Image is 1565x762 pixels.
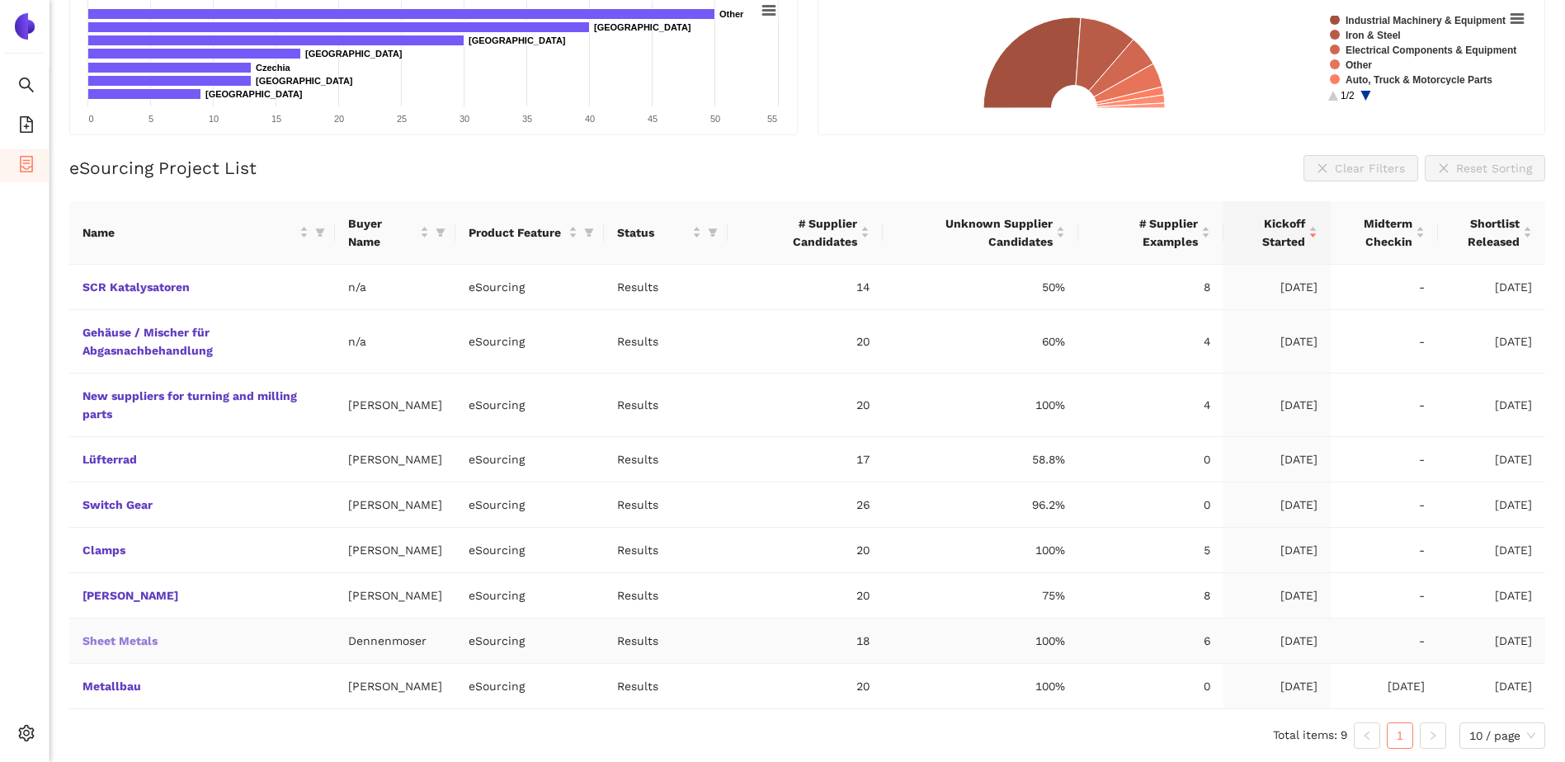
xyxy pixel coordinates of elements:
td: [DATE] [1438,619,1545,664]
button: closeReset Sorting [1425,155,1545,181]
td: [DATE] [1438,664,1545,709]
text: 20 [334,114,344,124]
td: 0 [1078,437,1224,482]
td: 100% [883,619,1078,664]
img: Logo [12,13,38,40]
td: [DATE] [1223,265,1331,310]
td: 5 [1078,528,1224,573]
td: 4 [1078,374,1224,437]
td: eSourcing [455,310,604,374]
td: 14 [728,265,882,310]
span: Unknown Supplier Candidates [896,214,1053,251]
td: 100% [883,664,1078,709]
span: filter [432,211,449,254]
td: 18 [728,619,882,664]
td: Results [604,573,728,619]
li: Total items: 9 [1273,722,1347,749]
td: eSourcing [455,482,604,528]
td: - [1331,437,1438,482]
text: 10 [209,114,219,124]
td: - [1331,619,1438,664]
td: eSourcing [455,573,604,619]
text: 5 [148,114,153,124]
span: # Supplier Candidates [741,214,856,251]
button: closeClear Filters [1303,155,1418,181]
td: eSourcing [455,619,604,664]
text: 0 [88,114,93,124]
td: [PERSON_NAME] [335,437,456,482]
span: setting [18,719,35,752]
td: [DATE] [1223,374,1331,437]
td: 50% [883,265,1078,310]
span: file-add [18,111,35,143]
td: - [1331,528,1438,573]
span: Buyer Name [348,214,417,251]
td: - [1331,374,1438,437]
div: Page Size [1459,722,1545,749]
span: filter [581,220,597,245]
td: [DATE] [1223,437,1331,482]
td: 58.8% [883,437,1078,482]
text: [GEOGRAPHIC_DATA] [205,89,303,99]
td: 0 [1078,482,1224,528]
td: 26 [728,482,882,528]
td: [DATE] [1223,664,1331,709]
text: [GEOGRAPHIC_DATA] [256,76,353,86]
text: Other [719,9,744,19]
td: [DATE] [1438,265,1545,310]
span: filter [705,220,721,245]
td: [DATE] [1331,664,1438,709]
span: Product Feature [469,223,565,242]
th: this column's title is Status,this column is sortable [604,201,728,265]
th: this column's title is # Supplier Candidates,this column is sortable [728,201,882,265]
td: Results [604,528,728,573]
span: filter [708,228,718,238]
text: 25 [397,114,407,124]
td: [DATE] [1438,310,1545,374]
td: eSourcing [455,664,604,709]
td: 20 [728,664,882,709]
td: eSourcing [455,374,604,437]
text: 35 [522,114,532,124]
td: 20 [728,528,882,573]
span: filter [312,220,328,245]
text: Industrial Machinery & Equipment [1346,15,1506,26]
td: Results [604,482,728,528]
th: this column's title is Shortlist Released,this column is sortable [1438,201,1545,265]
li: Next Page [1420,722,1446,749]
text: Iron & Steel [1346,30,1401,41]
h2: eSourcing Project List [69,156,257,180]
th: this column's title is Name,this column is sortable [69,201,335,265]
td: eSourcing [455,265,604,310]
td: [DATE] [1438,482,1545,528]
text: 45 [648,114,658,124]
text: [GEOGRAPHIC_DATA] [594,22,691,32]
th: this column's title is Midterm Checkin,this column is sortable [1331,201,1438,265]
li: 1 [1387,722,1413,749]
th: this column's title is Buyer Name,this column is sortable [335,201,456,265]
td: Results [604,437,728,482]
text: [GEOGRAPHIC_DATA] [305,49,403,59]
td: 20 [728,573,882,619]
span: Midterm Checkin [1344,214,1412,251]
td: - [1331,573,1438,619]
td: eSourcing [455,528,604,573]
td: [PERSON_NAME] [335,482,456,528]
span: Kickoff Started [1237,214,1305,251]
td: [DATE] [1223,619,1331,664]
text: 55 [767,114,777,124]
td: Results [604,310,728,374]
td: 60% [883,310,1078,374]
td: n/a [335,310,456,374]
td: [DATE] [1223,482,1331,528]
li: Previous Page [1354,722,1380,749]
td: Results [604,265,728,310]
td: Results [604,664,728,709]
span: Name [82,223,296,242]
td: - [1331,265,1438,310]
text: [GEOGRAPHIC_DATA] [469,35,566,45]
text: Auto, Truck & Motorcycle Parts [1346,74,1492,86]
td: 20 [728,310,882,374]
td: [DATE] [1438,528,1545,573]
button: right [1420,722,1446,749]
